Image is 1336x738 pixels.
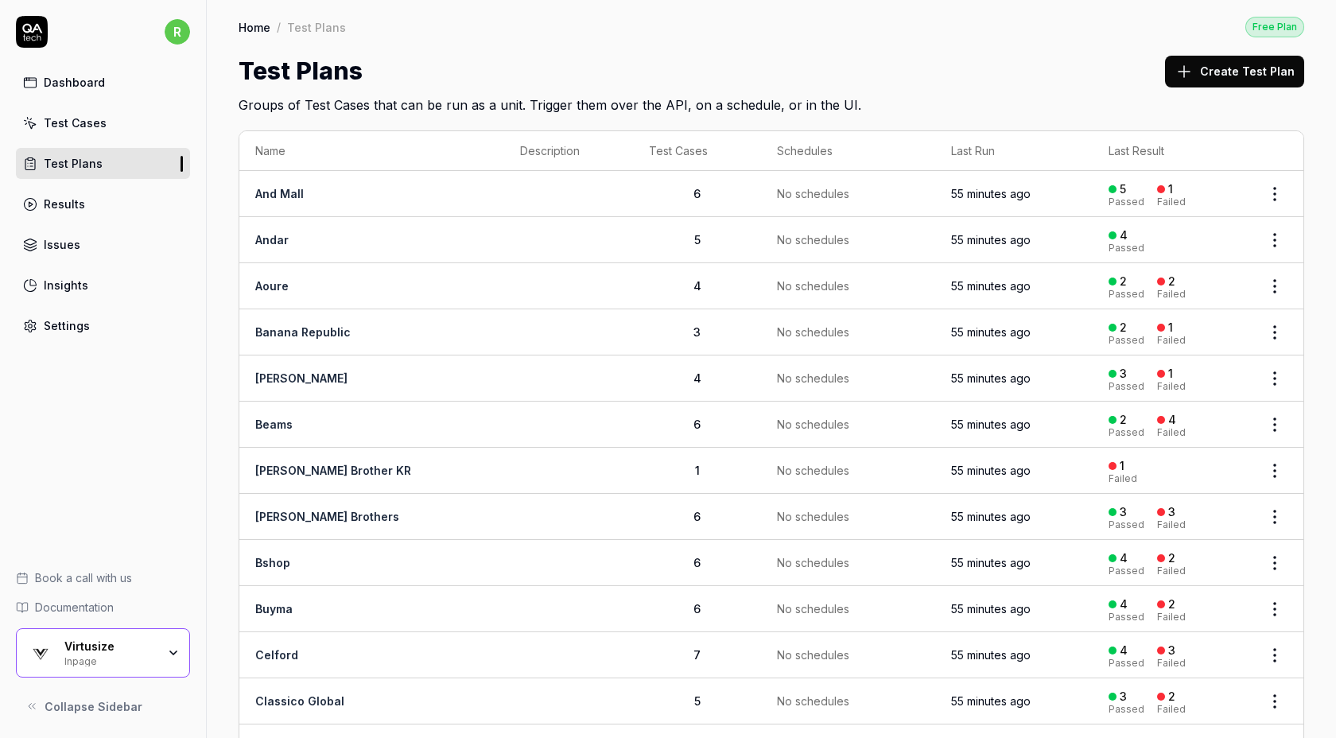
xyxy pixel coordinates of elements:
div: 4 [1120,228,1128,243]
span: 7 [693,648,701,662]
div: Passed [1109,382,1144,391]
div: Passed [1109,336,1144,345]
button: Virtusize LogoVirtusizeInpage [16,628,190,678]
div: 2 [1120,413,1127,427]
a: Documentation [16,599,190,616]
time: 55 minutes ago [951,694,1031,708]
span: 3 [693,325,701,339]
div: 2 [1168,689,1175,704]
div: Free Plan [1245,17,1304,37]
span: No schedules [777,693,849,709]
div: 2 [1168,274,1175,289]
div: 4 [1120,551,1128,565]
a: Banana Republic [255,325,351,339]
div: Passed [1109,566,1144,576]
h2: Groups of Test Cases that can be run as a unit. Trigger them over the API, on a schedule, or in t... [239,89,1304,115]
a: Test Cases [16,107,190,138]
div: Passed [1109,197,1144,207]
span: No schedules [777,278,849,294]
div: 3 [1168,505,1175,519]
span: No schedules [777,416,849,433]
time: 55 minutes ago [951,602,1031,616]
div: Settings [44,317,90,334]
th: Last Run [935,131,1093,171]
span: r [165,19,190,45]
a: [PERSON_NAME] Brother KR [255,464,411,477]
h1: Test Plans [239,53,363,89]
span: No schedules [777,324,849,340]
div: 2 [1168,551,1175,565]
span: No schedules [777,231,849,248]
time: 55 minutes ago [951,325,1031,339]
span: No schedules [777,647,849,663]
a: Issues [16,229,190,260]
div: Test Plans [44,155,103,172]
div: 1 [1168,320,1173,335]
a: Aoure [255,279,289,293]
div: / [277,19,281,35]
div: 4 [1120,597,1128,612]
span: No schedules [777,370,849,386]
div: 3 [1168,643,1175,658]
time: 55 minutes ago [951,648,1031,662]
div: 3 [1120,689,1127,704]
th: Schedules [761,131,935,171]
div: Failed [1157,658,1186,668]
div: 3 [1120,505,1127,519]
a: Settings [16,310,190,341]
div: Passed [1109,705,1144,714]
div: Failed [1157,520,1186,530]
div: 2 [1168,597,1175,612]
div: 1 [1120,459,1124,473]
span: Book a call with us [35,569,132,586]
div: 2 [1120,274,1127,289]
time: 55 minutes ago [951,187,1031,200]
a: Book a call with us [16,569,190,586]
time: 55 minutes ago [951,279,1031,293]
div: Failed [1157,566,1186,576]
div: Test Cases [44,115,107,131]
span: 5 [694,694,701,708]
div: Failed [1109,474,1137,484]
div: Failed [1157,428,1186,437]
div: Test Plans [287,19,346,35]
div: Passed [1109,658,1144,668]
div: Failed [1157,612,1186,622]
span: 6 [693,510,701,523]
span: No schedules [777,185,849,202]
a: Results [16,188,190,219]
div: 1 [1168,182,1173,196]
span: Collapse Sidebar [45,698,142,715]
a: Dashboard [16,67,190,98]
a: Free Plan [1245,16,1304,37]
span: No schedules [777,554,849,571]
div: Passed [1109,612,1144,622]
div: Results [44,196,85,212]
button: Create Test Plan [1165,56,1304,87]
span: 1 [695,464,700,477]
img: Virtusize Logo [26,639,55,667]
time: 55 minutes ago [951,464,1031,477]
button: Collapse Sidebar [16,690,190,722]
a: Andar [255,233,289,247]
time: 55 minutes ago [951,556,1031,569]
div: 3 [1120,367,1127,381]
a: Bshop [255,556,290,569]
time: 55 minutes ago [951,510,1031,523]
th: Test Cases [633,131,761,171]
button: r [165,16,190,48]
div: Issues [44,236,80,253]
div: Failed [1157,197,1186,207]
a: Classico Global [255,694,344,708]
th: Last Result [1093,131,1246,171]
div: Failed [1157,382,1186,391]
div: Failed [1157,705,1186,714]
div: Passed [1109,520,1144,530]
a: Buyma [255,602,293,616]
span: No schedules [777,508,849,525]
span: 6 [693,187,701,200]
div: Failed [1157,336,1186,345]
div: Passed [1109,428,1144,437]
div: Virtusize [64,639,157,654]
a: Beams [255,418,293,431]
